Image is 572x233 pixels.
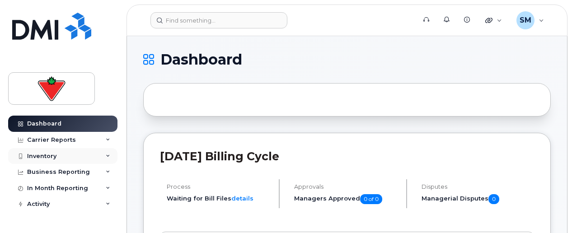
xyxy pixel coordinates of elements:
[167,194,271,203] li: Waiting for Bill Files
[160,53,242,66] span: Dashboard
[422,194,534,204] h5: Managerial Disputes
[488,194,499,204] span: 0
[422,183,534,190] h4: Disputes
[231,195,253,202] a: details
[294,194,399,204] h5: Managers Approved
[360,194,382,204] span: 0 of 0
[160,149,534,163] h2: [DATE] Billing Cycle
[167,183,271,190] h4: Process
[294,183,399,190] h4: Approvals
